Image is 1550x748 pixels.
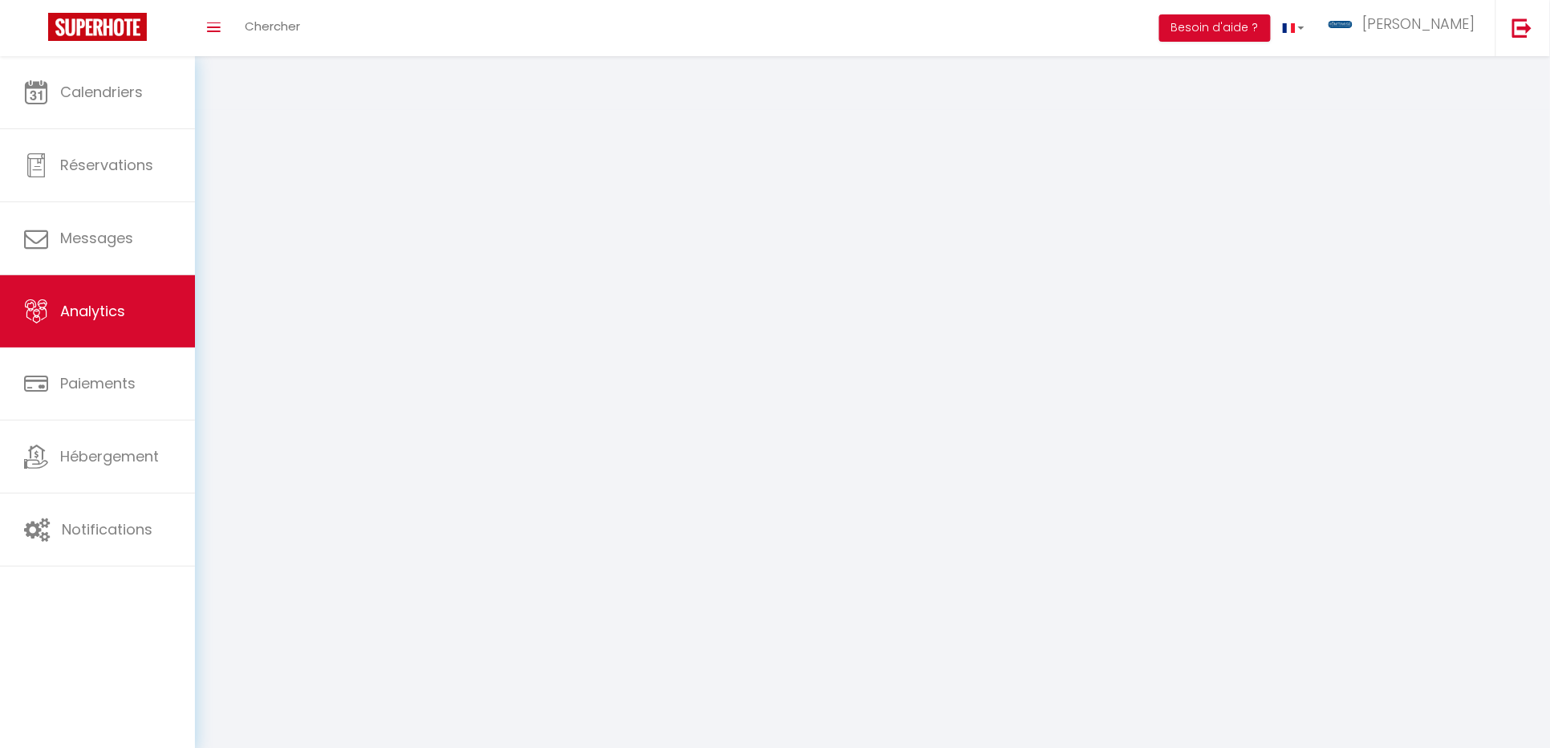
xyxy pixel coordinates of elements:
[60,446,159,466] span: Hébergement
[13,6,61,55] button: Ouvrir le widget de chat LiveChat
[1159,14,1271,42] button: Besoin d'aide ?
[60,228,133,248] span: Messages
[62,519,152,539] span: Notifications
[1512,18,1532,38] img: logout
[1329,21,1353,28] img: ...
[60,301,125,321] span: Analytics
[60,82,143,102] span: Calendriers
[48,13,147,41] img: Super Booking
[60,373,136,393] span: Paiements
[60,155,153,175] span: Réservations
[245,18,300,35] span: Chercher
[1363,14,1475,34] span: [PERSON_NAME]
